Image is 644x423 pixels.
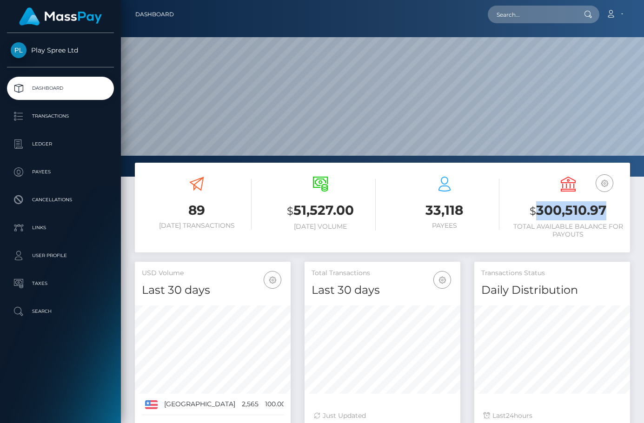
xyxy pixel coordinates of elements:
[11,277,110,291] p: Taxes
[7,216,114,239] a: Links
[7,46,114,54] span: Play Spree Ltd
[11,109,110,123] p: Transactions
[11,42,27,58] img: Play Spree Ltd
[513,223,623,238] h6: Total Available Balance for Payouts
[142,201,252,219] h3: 89
[481,269,623,278] h5: Transactions Status
[262,394,294,415] td: 100.00%
[11,193,110,207] p: Cancellations
[488,6,575,23] input: Search...
[266,223,375,231] h6: [DATE] Volume
[7,272,114,295] a: Taxes
[266,201,375,220] h3: 51,527.00
[145,400,158,409] img: US.png
[7,132,114,156] a: Ledger
[312,269,453,278] h5: Total Transactions
[390,222,499,230] h6: Payees
[142,222,252,230] h6: [DATE] Transactions
[314,411,451,421] div: Just Updated
[312,282,453,298] h4: Last 30 days
[7,160,114,184] a: Payees
[513,201,623,220] h3: 300,510.97
[11,137,110,151] p: Ledger
[142,269,284,278] h5: USD Volume
[506,411,514,420] span: 24
[161,394,239,415] td: [GEOGRAPHIC_DATA]
[7,105,114,128] a: Transactions
[11,81,110,95] p: Dashboard
[390,201,499,219] h3: 33,118
[239,394,262,415] td: 2,565
[135,5,174,24] a: Dashboard
[19,7,102,26] img: MassPay Logo
[287,205,293,218] small: $
[11,249,110,263] p: User Profile
[7,244,114,267] a: User Profile
[481,282,623,298] h4: Daily Distribution
[530,205,536,218] small: $
[11,221,110,235] p: Links
[7,300,114,323] a: Search
[142,282,284,298] h4: Last 30 days
[11,304,110,318] p: Search
[11,165,110,179] p: Payees
[7,188,114,211] a: Cancellations
[7,77,114,100] a: Dashboard
[484,411,621,421] div: Last hours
